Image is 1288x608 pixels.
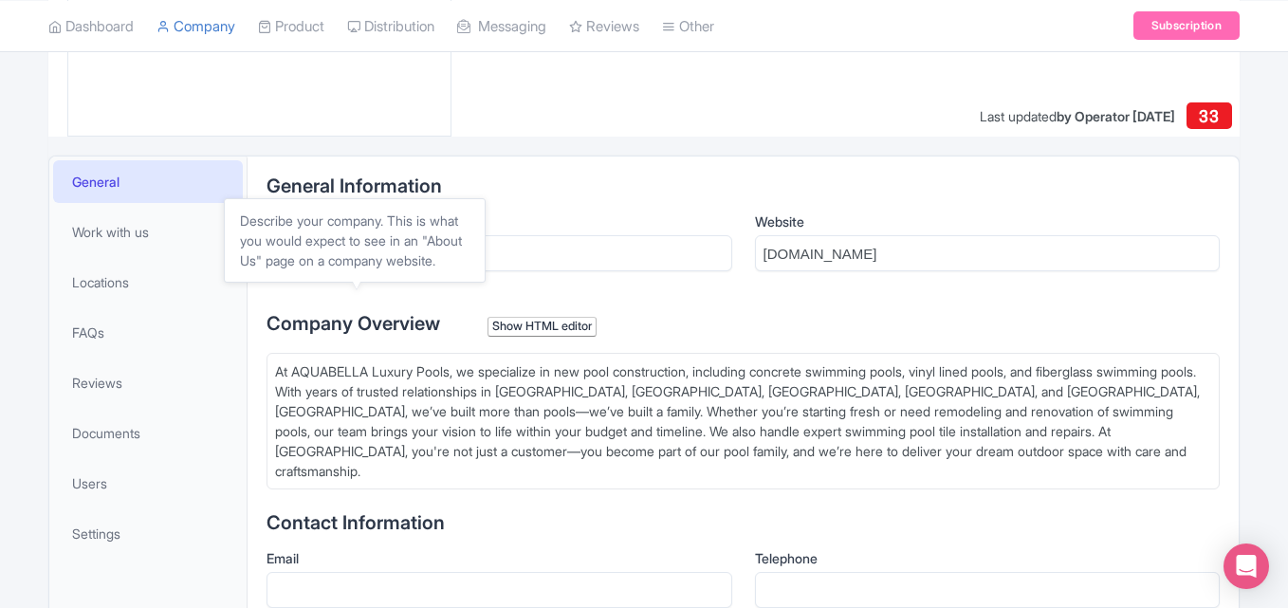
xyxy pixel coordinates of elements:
span: Website [755,213,804,230]
span: by Operator [DATE] [1057,108,1175,124]
a: Work with us [53,211,243,253]
span: General [72,172,120,192]
span: Reviews [72,373,122,393]
span: Users [72,473,107,493]
span: Documents [72,423,140,443]
span: Company Overview [267,312,440,335]
h2: Contact Information [267,512,1220,533]
span: Telephone [755,550,818,566]
a: General [53,160,243,203]
a: Settings [53,512,243,555]
div: Last updated [980,106,1175,126]
h2: General Information [267,175,1220,196]
div: Describe your company. This is what you would expect to see in an "About Us" page on a company we... [240,211,469,270]
div: Open Intercom Messenger [1224,544,1269,589]
span: Locations [72,272,129,292]
span: Settings [72,524,120,544]
div: At AQUABELLA Luxury Pools, we specialize in new pool construction, including concrete swimming po... [275,361,1211,481]
a: Locations [53,261,243,304]
span: 33 [1199,106,1219,126]
a: FAQs [53,311,243,354]
span: Work with us [72,222,149,242]
span: FAQs [72,322,104,342]
a: Documents [53,412,243,454]
a: Users [53,462,243,505]
a: Subscription [1133,11,1240,40]
div: Show HTML editor [488,317,597,337]
a: Reviews [53,361,243,404]
span: Email [267,550,299,566]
